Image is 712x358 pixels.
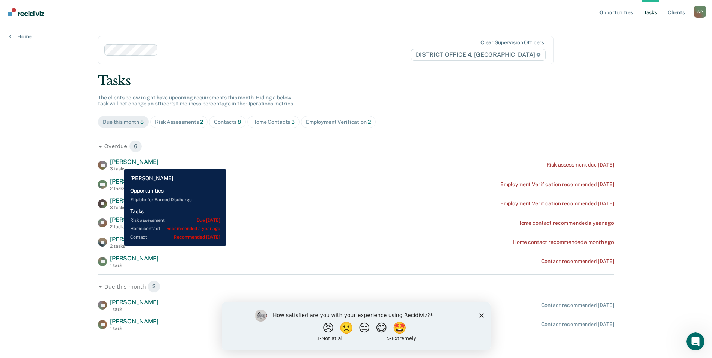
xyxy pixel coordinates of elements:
div: Tasks [98,73,614,89]
img: Recidiviz [8,8,44,16]
div: Home contact recommended a month ago [513,239,614,245]
span: [PERSON_NAME] [110,197,158,204]
div: Due this month 2 [98,281,614,293]
div: Employment Verification recommended [DATE] [500,181,614,188]
span: [PERSON_NAME] [110,158,158,165]
span: 8 [140,119,144,125]
div: Contact recommended [DATE] [541,321,614,328]
span: [PERSON_NAME] [110,236,158,243]
button: Profile dropdown button [694,6,706,18]
div: Contacts [214,119,241,125]
span: 6 [129,140,142,152]
span: 2 [200,119,203,125]
div: 1 task [110,263,158,268]
div: 3 tasks [110,205,158,210]
div: 2 tasks [110,244,158,249]
div: Overdue 6 [98,140,614,152]
span: 3 [291,119,295,125]
span: [PERSON_NAME] [110,216,158,223]
span: [PERSON_NAME] [110,178,158,185]
span: [PERSON_NAME] [110,318,158,325]
div: Due this month [103,119,144,125]
div: Clear supervision officers [480,39,544,46]
iframe: Survey by Kim from Recidiviz [222,302,491,350]
div: Contact recommended [DATE] [541,258,614,265]
span: DISTRICT OFFICE 4, [GEOGRAPHIC_DATA] [411,49,546,61]
div: Employment Verification recommended [DATE] [500,200,614,207]
span: [PERSON_NAME] [110,299,158,306]
div: 3 tasks [110,166,158,171]
div: 2 tasks [110,186,158,191]
iframe: Intercom live chat [686,332,704,350]
span: 8 [238,119,241,125]
div: Home contact recommended a year ago [517,220,614,226]
span: 2 [368,119,371,125]
div: Risk Assessments [155,119,203,125]
a: Home [9,33,32,40]
div: 1 task [110,307,158,312]
div: Risk assessment due [DATE] [546,162,614,168]
span: [PERSON_NAME] [110,255,158,262]
div: S P [694,6,706,18]
div: Contact recommended [DATE] [541,302,614,308]
div: 2 tasks [110,224,158,229]
div: Home Contacts [252,119,295,125]
span: 2 [148,281,160,293]
div: Employment Verification [306,119,371,125]
div: 1 task [110,326,158,331]
span: The clients below might have upcoming requirements this month. Hiding a below task will not chang... [98,95,294,107]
